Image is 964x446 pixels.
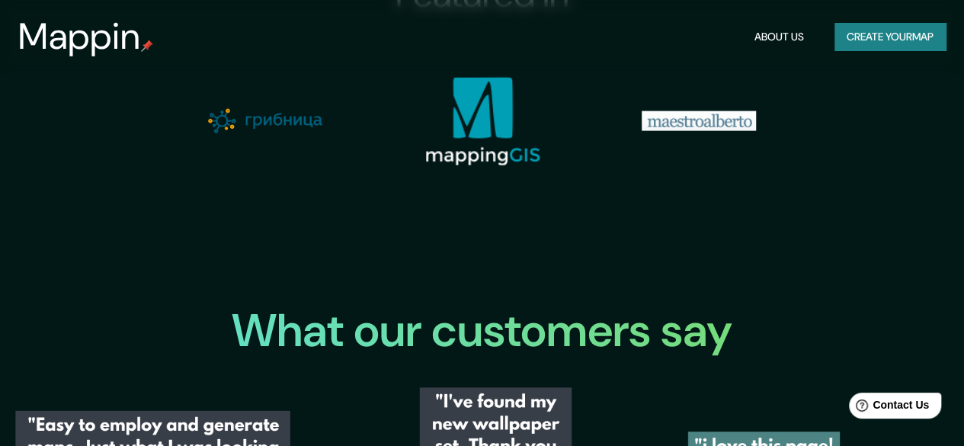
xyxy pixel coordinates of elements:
button: Create yourmap [834,23,946,51]
button: About Us [748,23,810,51]
iframe: Help widget launcher [828,387,947,429]
h3: Mappin [18,15,141,58]
img: gribnica-logo [208,109,322,133]
img: mappinggis-logo [425,77,540,165]
img: mappin-pin [141,40,153,52]
img: maestroalberto-logo [642,111,756,131]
